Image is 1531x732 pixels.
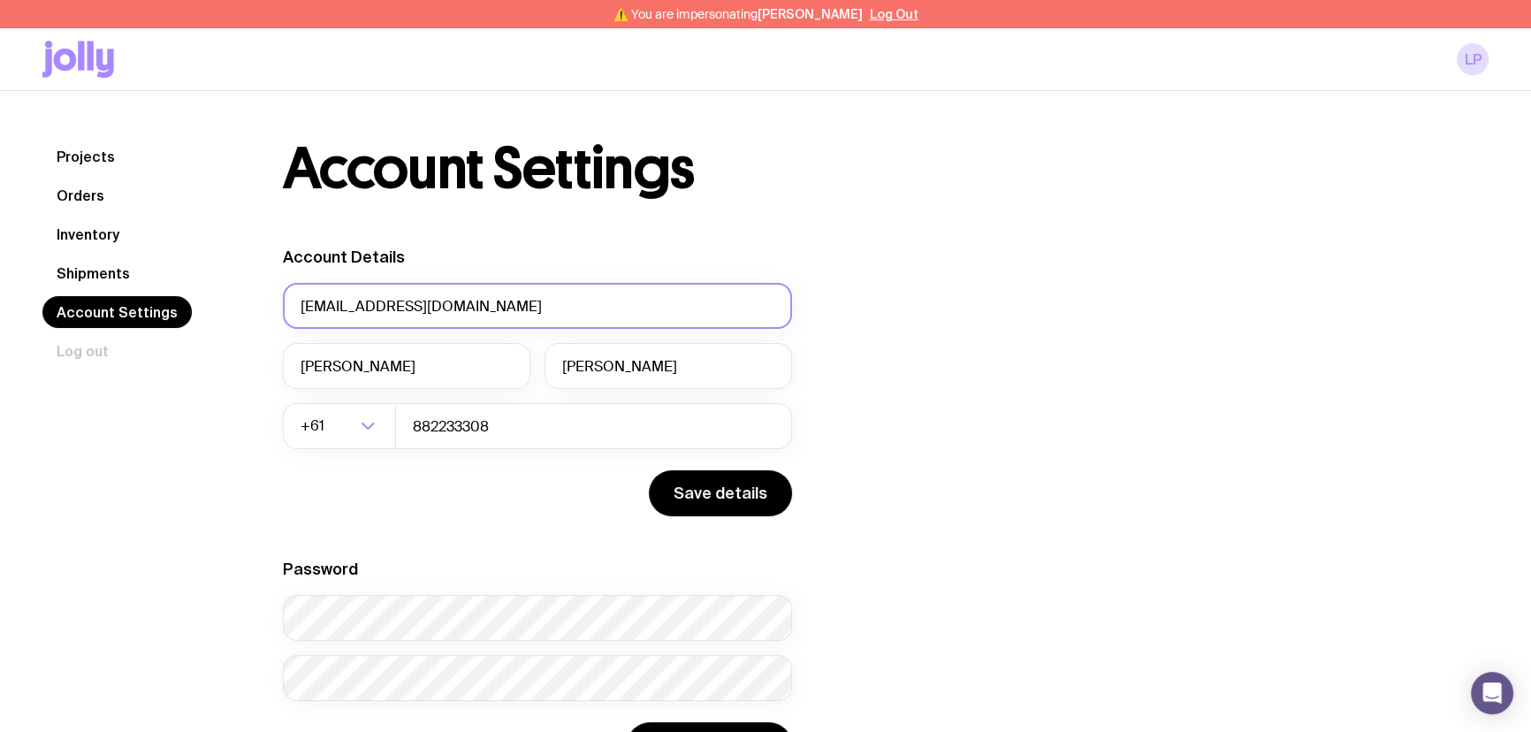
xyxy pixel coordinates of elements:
[758,7,863,21] span: [PERSON_NAME]
[1471,672,1513,714] div: Open Intercom Messenger
[870,7,918,21] button: Log Out
[545,343,792,389] input: Last Name
[613,7,863,21] span: ⚠️ You are impersonating
[283,343,530,389] input: First Name
[283,560,358,578] label: Password
[283,283,792,329] input: your@email.com
[42,141,129,172] a: Projects
[283,141,694,197] h1: Account Settings
[42,335,123,367] button: Log out
[283,403,396,449] div: Search for option
[649,470,792,516] button: Save details
[42,296,192,328] a: Account Settings
[283,248,405,266] label: Account Details
[1457,43,1489,75] a: LP
[395,403,792,449] input: 0400123456
[42,179,118,211] a: Orders
[328,403,355,449] input: Search for option
[301,403,328,449] span: +61
[42,257,144,289] a: Shipments
[42,218,133,250] a: Inventory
